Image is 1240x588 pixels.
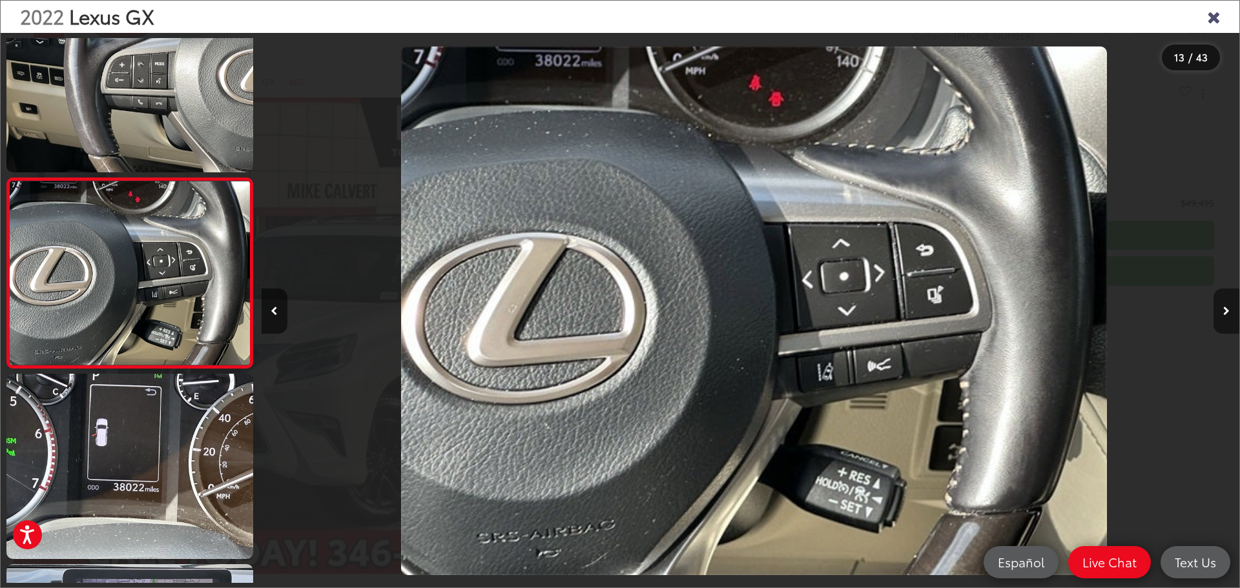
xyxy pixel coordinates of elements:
img: 2022 Lexus GX 460 [401,46,1107,576]
img: 2022 Lexus GX 460 [4,372,255,561]
span: 2022 [20,2,64,30]
a: Live Chat [1068,546,1151,578]
img: 2022 Lexus GX 460 [7,181,252,365]
button: Next image [1214,289,1239,334]
span: Español [991,554,1051,570]
span: / [1187,53,1193,62]
i: Close gallery [1207,8,1220,25]
span: Lexus GX [69,2,154,30]
a: Text Us [1161,546,1230,578]
a: Español [984,546,1059,578]
button: Previous image [262,289,287,334]
span: Text Us [1168,554,1223,570]
span: Live Chat [1076,554,1143,570]
span: 43 [1196,50,1208,64]
span: 13 [1174,50,1184,64]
